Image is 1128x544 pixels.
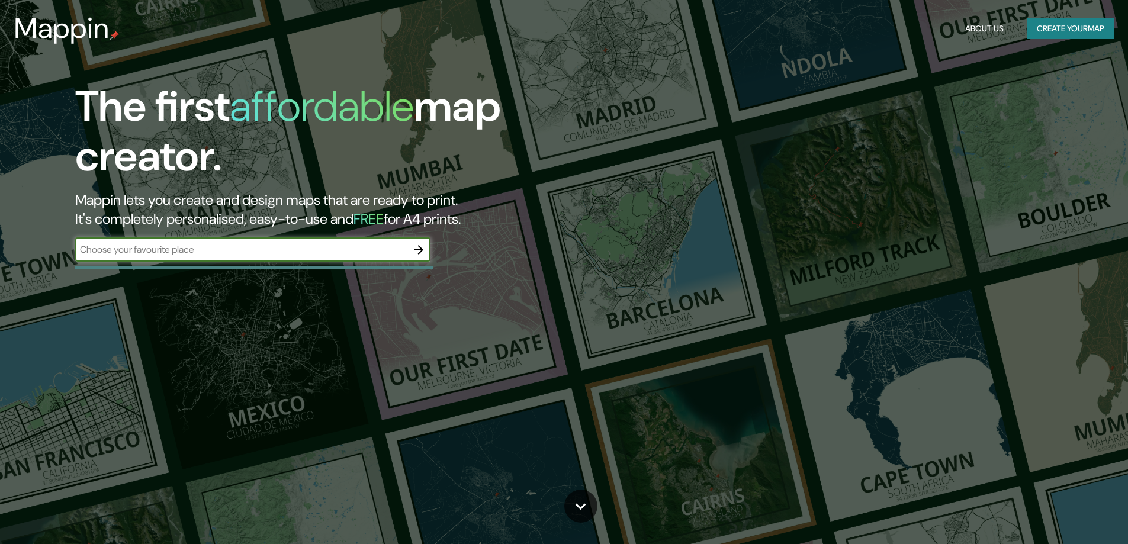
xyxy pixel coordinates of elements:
[75,82,639,191] h1: The first map creator.
[960,18,1008,40] button: About Us
[75,191,639,228] h2: Mappin lets you create and design maps that are ready to print. It's completely personalised, eas...
[14,12,110,45] h3: Mappin
[1027,18,1114,40] button: Create yourmap
[110,31,119,40] img: mappin-pin
[353,210,384,228] h5: FREE
[230,79,414,134] h1: affordable
[75,243,407,256] input: Choose your favourite place
[1023,498,1115,531] iframe: Help widget launcher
